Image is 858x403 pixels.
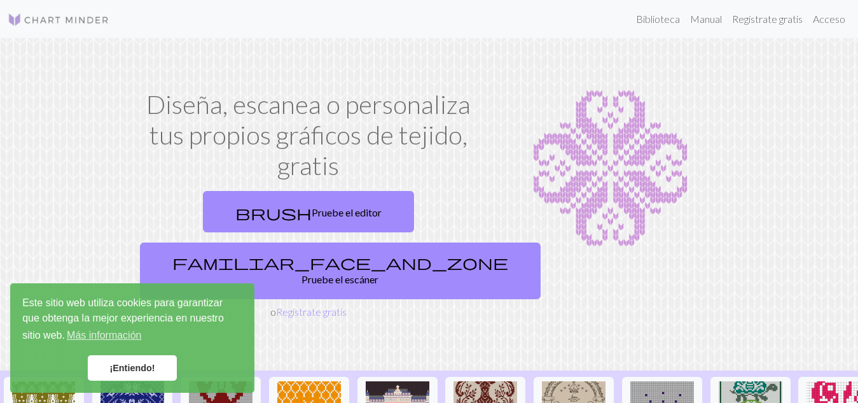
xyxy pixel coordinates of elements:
font: Manual [690,13,722,25]
a: Pruebe el escáner [140,243,541,299]
a: Regístrate gratis [727,6,808,32]
font: Este sitio web utiliza cookies para garantizar que obtenga la mejor experiencia en nuestro sitio ... [22,297,224,341]
font: Pruebe el editor [312,206,382,218]
span: brush [235,204,312,222]
font: Acceso [813,13,845,25]
font: Regístrate gratis [732,13,803,25]
span: familiar_face_and_zone [172,253,508,271]
font: ¡Entiendo! [109,363,155,373]
a: Manual [685,6,727,32]
a: Regístrate gratis [276,306,347,318]
img: Logo [8,12,109,27]
img: Ejemplo de gráfico [497,89,724,248]
font: Pruebe el escáner [301,273,378,285]
a: Biblioteca [631,6,685,32]
font: Más información [67,330,141,341]
a: Obtenga más información sobre las cookies [65,326,144,345]
a: Descartar el mensaje de cookies [88,355,177,381]
a: Pruebe el editor [203,191,414,232]
font: o [270,306,276,318]
font: Biblioteca [636,13,680,25]
font: Diseña, escanea o personaliza tus propios gráficos de tejido, gratis [146,89,471,181]
a: Acceso [808,6,850,32]
div: consentimiento de cookies [10,283,254,393]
